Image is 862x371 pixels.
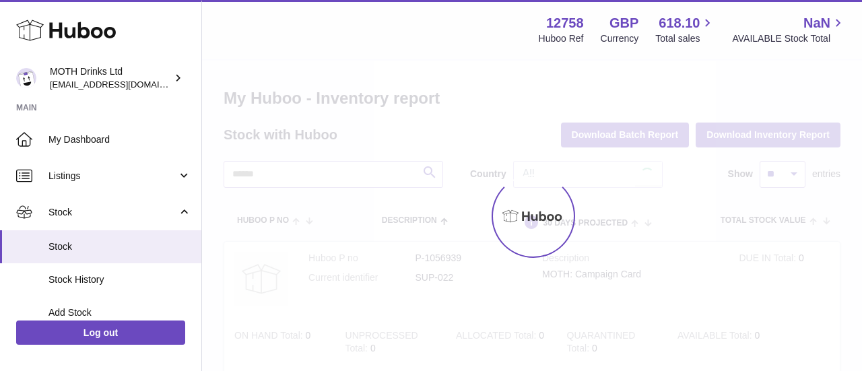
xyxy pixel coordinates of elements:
[732,32,846,45] span: AVAILABLE Stock Total
[546,14,584,32] strong: 12758
[659,14,700,32] span: 618.10
[601,32,639,45] div: Currency
[48,273,191,286] span: Stock History
[48,306,191,319] span: Add Stock
[48,170,177,182] span: Listings
[539,32,584,45] div: Huboo Ref
[50,79,198,90] span: [EMAIL_ADDRESS][DOMAIN_NAME]
[48,133,191,146] span: My Dashboard
[48,206,177,219] span: Stock
[732,14,846,45] a: NaN AVAILABLE Stock Total
[16,68,36,88] img: orders@mothdrinks.com
[655,32,715,45] span: Total sales
[50,65,171,91] div: MOTH Drinks Ltd
[16,321,185,345] a: Log out
[803,14,830,32] span: NaN
[609,14,638,32] strong: GBP
[48,240,191,253] span: Stock
[655,14,715,45] a: 618.10 Total sales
